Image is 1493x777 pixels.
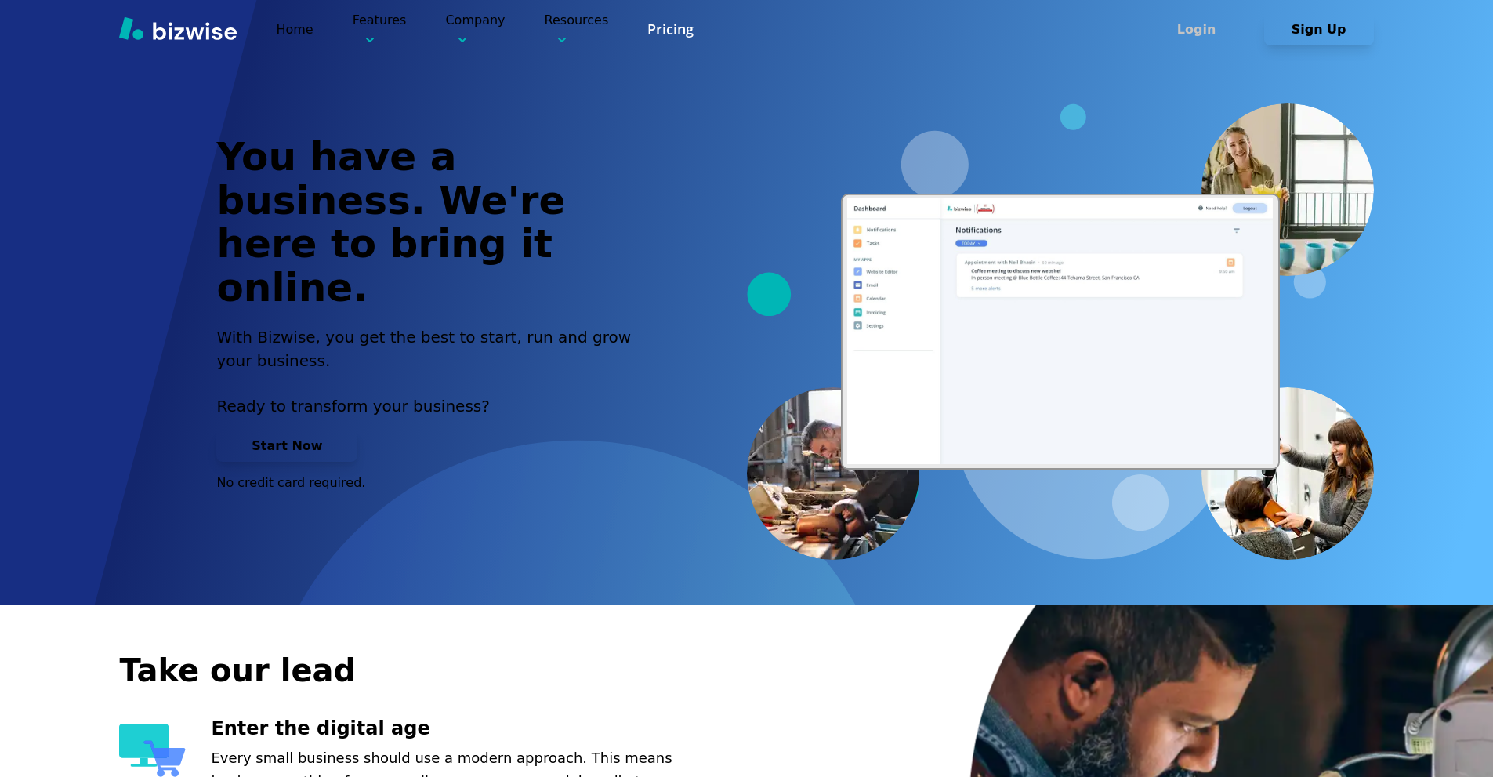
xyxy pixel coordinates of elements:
[647,20,694,39] a: Pricing
[545,11,609,48] p: Resources
[1264,22,1374,37] a: Sign Up
[119,649,1295,692] h2: Take our lead
[119,16,237,40] img: Bizwise Logo
[1264,14,1374,45] button: Sign Up
[216,474,649,492] p: No credit card required.
[216,394,649,418] p: Ready to transform your business?
[216,325,649,372] h2: With Bizwise, you get the best to start, run and grow your business.
[1142,14,1252,45] button: Login
[216,136,649,310] h1: You have a business. We're here to bring it online.
[216,438,357,453] a: Start Now
[276,22,313,37] a: Home
[353,11,407,48] p: Features
[211,716,707,742] h3: Enter the digital age
[445,11,505,48] p: Company
[216,430,357,462] button: Start Now
[119,724,186,777] img: Enter the digital age Icon
[1142,22,1264,37] a: Login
